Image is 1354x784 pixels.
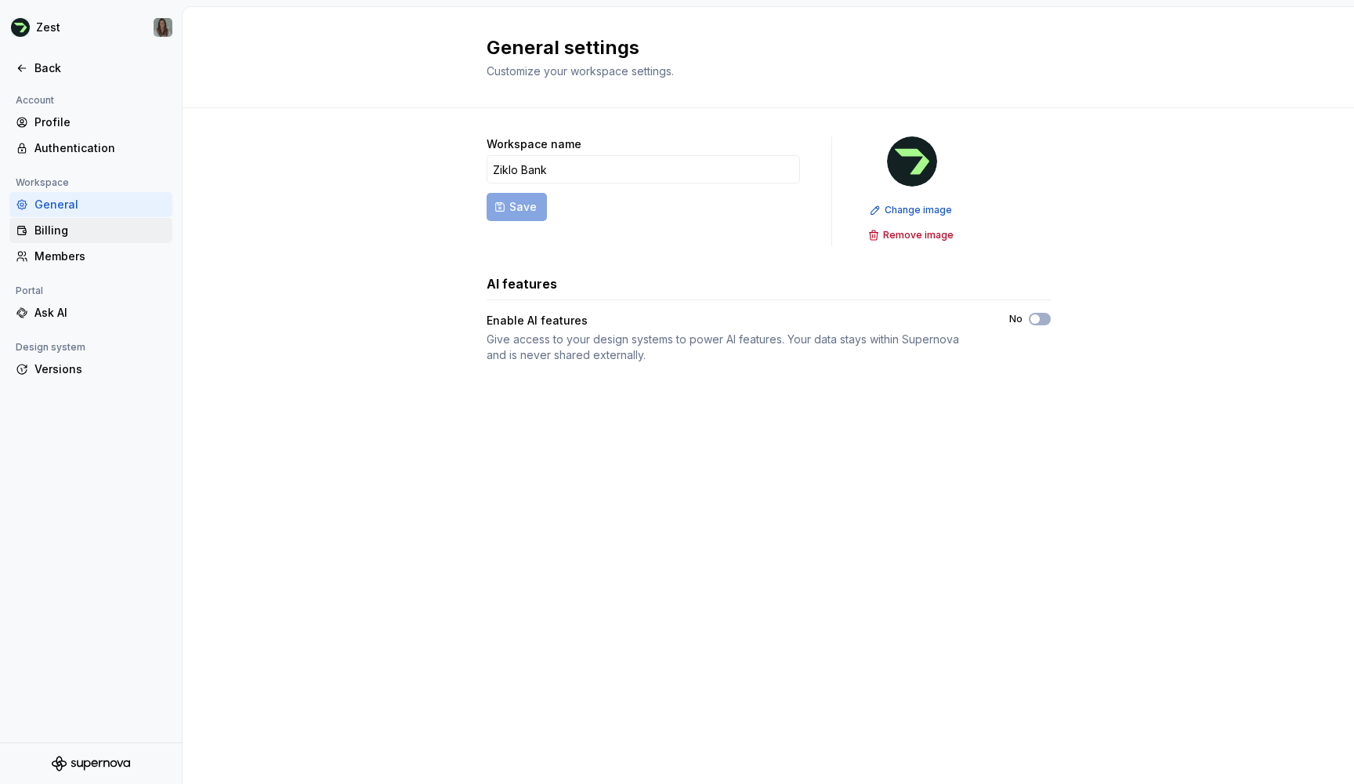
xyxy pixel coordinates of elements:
[9,244,172,269] a: Members
[34,114,166,130] div: Profile
[9,218,172,243] a: Billing
[487,136,581,152] label: Workspace name
[487,35,1032,60] h2: General settings
[883,229,954,241] span: Remove image
[9,173,75,192] div: Workspace
[3,10,179,45] button: ZestElin Davidsson
[9,281,49,300] div: Portal
[1009,313,1023,325] label: No
[52,756,130,771] svg: Supernova Logo
[487,274,557,293] h3: AI features
[34,197,166,212] div: General
[9,110,172,135] a: Profile
[9,357,172,382] a: Versions
[34,249,166,264] div: Members
[863,224,961,246] button: Remove image
[36,20,60,35] div: Zest
[9,300,172,325] a: Ask AI
[487,64,674,78] span: Customize your workspace settings.
[9,91,60,110] div: Account
[34,361,166,377] div: Versions
[487,332,981,363] div: Give access to your design systems to power AI features. Your data stays within Supernova and is ...
[34,60,166,76] div: Back
[34,223,166,238] div: Billing
[9,338,92,357] div: Design system
[34,305,166,321] div: Ask AI
[865,199,959,221] button: Change image
[885,204,952,216] span: Change image
[9,136,172,161] a: Authentication
[9,56,172,81] a: Back
[34,140,166,156] div: Authentication
[887,136,937,187] img: 845e64b5-cf6c-40e8-a5f3-aaa2a69d7a99.png
[154,18,172,37] img: Elin Davidsson
[487,313,588,328] div: Enable AI features
[9,192,172,217] a: General
[11,18,30,37] img: 845e64b5-cf6c-40e8-a5f3-aaa2a69d7a99.png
